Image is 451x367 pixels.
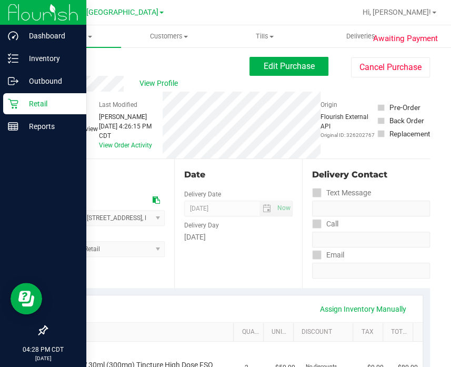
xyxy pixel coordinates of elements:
[184,221,219,230] label: Delivery Day
[99,142,152,149] a: View Order Activity
[8,76,18,86] inline-svg: Outbound
[5,354,82,362] p: [DATE]
[217,25,313,47] a: Tills
[18,52,82,65] p: Inventory
[320,131,377,139] p: Original ID: 326202767
[18,120,82,133] p: Reports
[18,97,82,110] p: Retail
[312,201,430,216] input: Format: (999) 999-9999
[363,8,431,16] span: Hi, [PERSON_NAME]!
[184,232,293,243] div: [DATE]
[99,112,163,122] div: [PERSON_NAME]
[389,128,430,139] div: Replacement
[5,345,82,354] p: 04:28 PM CDT
[153,195,160,206] div: Copy address to clipboard
[312,232,430,247] input: Format: (999) 999-9999
[8,53,18,64] inline-svg: Inventory
[11,283,42,314] iframe: Resource center
[8,121,18,132] inline-svg: Reports
[302,328,349,336] a: Discount
[99,100,137,110] label: Last Modified
[18,29,82,42] p: Dashboard
[8,98,18,109] inline-svg: Retail
[272,328,289,336] a: Unit Price
[8,31,18,41] inline-svg: Dashboard
[184,168,293,181] div: Date
[264,61,315,71] span: Edit Purchase
[361,328,378,336] a: Tax
[373,33,437,45] span: Awaiting Payment
[312,185,371,201] label: Text Message
[313,25,408,47] a: Deliveries
[389,102,420,113] div: Pre-Order
[18,75,82,87] p: Outbound
[46,168,165,181] div: Location
[242,328,259,336] a: Quantity
[312,216,338,232] label: Call
[351,57,430,77] button: Cancel Purchase
[320,112,377,139] div: Flourish External API
[249,57,328,76] button: Edit Purchase
[320,100,337,110] label: Origin
[51,8,158,17] span: TX Austin [GEOGRAPHIC_DATA]
[139,78,182,89] span: View Profile
[99,122,163,141] div: [DATE] 4:26:15 PM CDT
[121,25,217,47] a: Customers
[313,300,413,318] a: Assign Inventory Manually
[312,168,430,181] div: Delivery Contact
[122,32,216,41] span: Customers
[332,32,389,41] span: Deliveries
[312,247,344,263] label: Email
[62,328,229,336] a: SKU
[217,32,312,41] span: Tills
[184,190,221,199] label: Delivery Date
[389,115,424,126] div: Back Order
[391,328,408,336] a: Total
